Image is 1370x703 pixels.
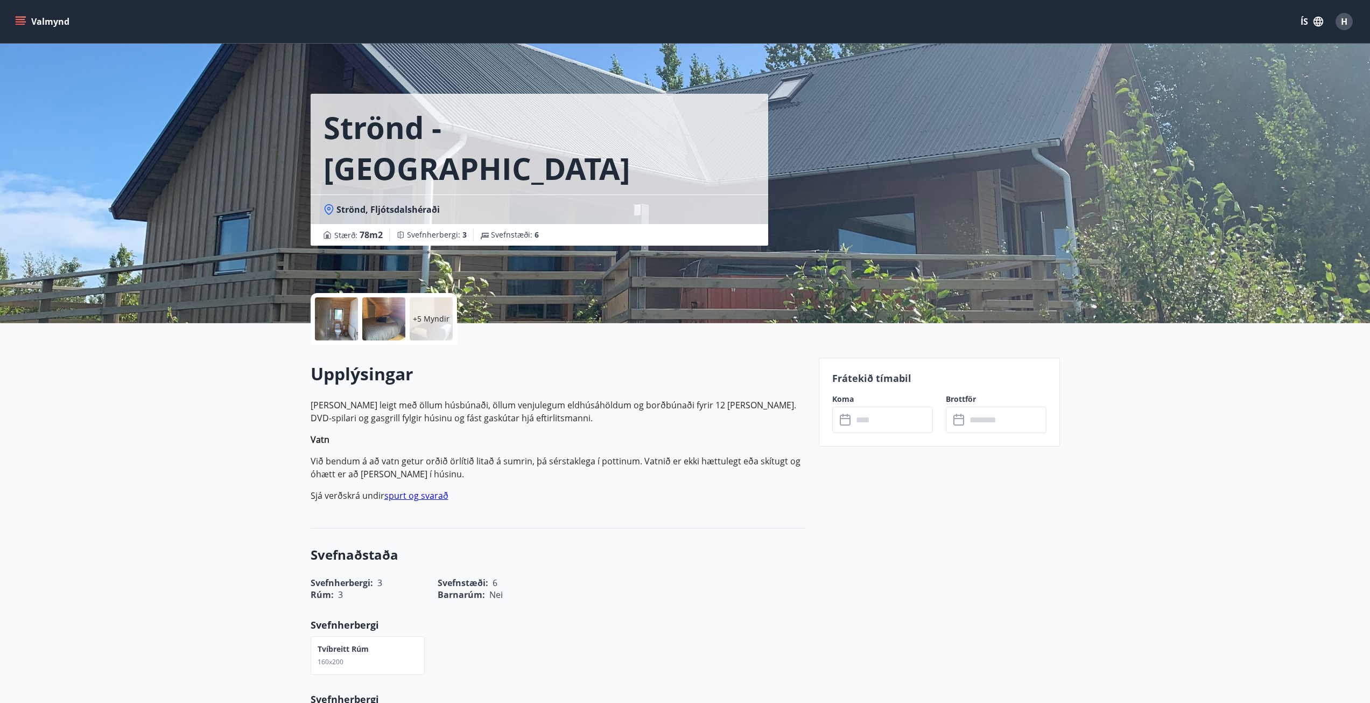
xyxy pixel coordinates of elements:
a: spurt og svarað [384,490,448,502]
span: Barnarúm : [438,589,485,601]
span: Strönd, Fljótsdalshéraði [336,204,440,215]
span: Svefnherbergi : [407,229,467,240]
button: ÍS [1295,12,1329,31]
p: Við bendum á að vatn getur orðið örlítið litað á sumrin, þá sérstaklega í pottinum. Vatnið er ekk... [311,455,806,481]
h1: Strönd - [GEOGRAPHIC_DATA] [324,107,755,189]
span: Nei [489,589,503,601]
span: Stærð : [334,228,383,241]
span: 6 [535,229,539,240]
span: H [1341,16,1347,27]
span: 3 [462,229,467,240]
span: Rúm : [311,589,334,601]
label: Koma [832,394,933,405]
p: +5 Myndir [413,314,449,324]
p: Svefnherbergi [311,618,806,632]
span: Svefnstæði : [491,229,539,240]
p: [PERSON_NAME] leigt með öllum húsbúnaði, öllum venjulegum eldhúsáhöldum og borðbúnaði fyrir 12 [P... [311,399,806,424]
p: Frátekið tímabil [832,371,1046,385]
button: H [1331,9,1357,34]
span: 160x200 [318,657,343,666]
strong: Vatn [311,434,329,446]
span: 78 m2 [360,229,383,241]
p: Sjá verðskrá undir [311,489,806,502]
p: Tvíbreitt rúm [318,644,369,655]
span: 3 [338,589,343,601]
h3: Svefnaðstaða [311,546,806,564]
h2: Upplýsingar [311,362,806,386]
button: menu [13,12,74,31]
label: Brottför [946,394,1046,405]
